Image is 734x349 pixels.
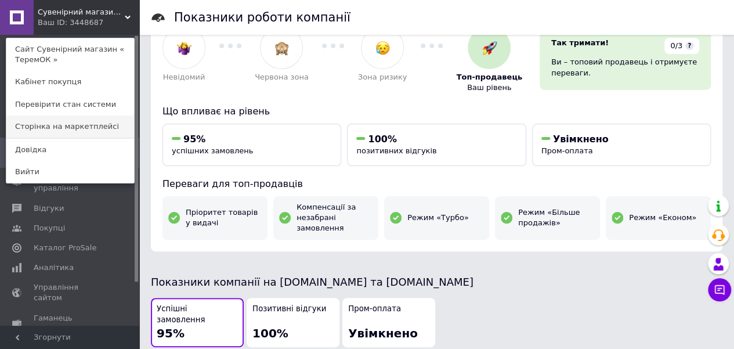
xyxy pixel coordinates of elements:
button: УвімкненоПром-оплата [532,124,711,166]
span: Пром-оплата [541,146,593,155]
span: Аналітика [34,262,74,273]
a: Сайт Сувенірний магазин « ТеремОК » [6,38,134,71]
span: Ваш рівень [467,82,512,93]
a: Кабінет покупця [6,71,134,93]
div: Ви – топовий продавець і отримуєте переваги. [551,57,699,78]
span: Управління сайтом [34,282,107,303]
span: Зона ризику [358,72,407,82]
span: Топ-продавець [456,72,522,82]
span: Сувенірний магазин « ТеремОК » [38,7,125,17]
span: 95% [183,134,205,145]
span: Пром-оплата [348,304,401,315]
span: Каталог ProSale [34,243,96,253]
span: Режим «Більше продажів» [518,207,594,228]
span: Режим «Турбо» [407,213,469,223]
span: Так тримати! [551,38,609,47]
img: :see_no_evil: [274,41,289,55]
span: Позитивні відгуки [252,304,326,315]
button: Успішні замовлення95% [151,298,244,347]
h1: Показники роботи компанії [174,10,350,24]
button: 100%позитивних відгуків [347,124,526,166]
span: 100% [368,134,396,145]
img: :rocket: [482,41,497,55]
span: Гаманець компанії [34,313,107,334]
span: Відгуки [34,203,64,214]
button: Чат з покупцем [708,278,731,301]
div: 0/3 [664,38,699,54]
button: Пром-оплатаУвімкнено [342,298,435,347]
button: Позитивні відгуки100% [247,298,339,347]
button: 95%успішних замовлень [162,124,341,166]
img: :woman-shrugging: [177,41,191,55]
div: Ваш ID: 3448687 [38,17,86,28]
span: 95% [157,326,185,340]
a: Сторінка на маркетплейсі [6,116,134,138]
span: Що впливає на рівень [162,106,270,117]
span: позитивних відгуків [356,146,436,155]
span: Успішні замовлення [157,304,238,325]
span: Показники компанії на [DOMAIN_NAME] та [DOMAIN_NAME] [151,276,473,288]
span: Пріоритет товарів у видачі [186,207,262,228]
a: Довідка [6,139,134,161]
img: :disappointed_relieved: [375,41,390,55]
a: Перевірити стан системи [6,93,134,116]
span: ? [685,42,693,50]
span: успішних замовлень [172,146,253,155]
span: Переваги для топ-продавців [162,178,303,189]
span: Увімкнено [348,326,418,340]
span: Компенсації за незабрані замовлення [297,202,373,234]
span: Режим «Економ» [629,213,696,223]
a: Вийти [6,161,134,183]
span: Червона зона [255,72,309,82]
span: 100% [252,326,288,340]
span: Покупці [34,223,65,233]
span: Увімкнено [553,134,609,145]
span: Невідомий [163,72,205,82]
